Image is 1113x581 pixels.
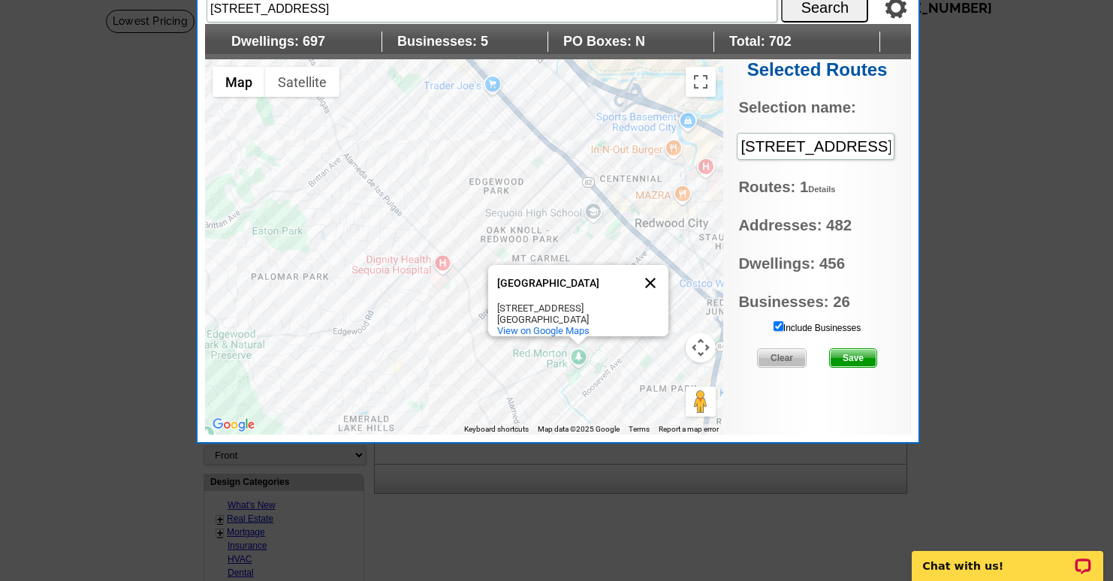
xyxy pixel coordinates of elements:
[808,185,835,194] a: Details
[209,415,258,435] img: Google
[902,534,1113,581] iframe: LiveChat chat widget
[723,59,911,81] h2: Selected Routes
[382,32,548,52] span: Businesses: 5
[686,387,716,417] button: Drag Pegman onto the map to open Street View
[774,321,783,331] input: Include Businesses
[738,214,895,237] span: Addresses: 482
[659,425,719,433] a: Report a map error
[738,252,895,275] span: Dwellings: 456
[497,325,590,336] a: View on Google Maps
[497,303,632,314] div: [STREET_ADDRESS]
[686,67,716,97] button: Toggle fullscreen view
[497,278,632,289] div: [GEOGRAPHIC_DATA]
[629,425,650,433] a: Terms (opens in new tab)
[738,290,895,314] span: Businesses: 26
[464,424,529,435] button: Keyboard shortcuts
[209,415,258,435] a: Open this area in Google Maps (opens a new window)
[738,176,895,199] span: Routes: 1
[758,349,806,367] span: Clear
[830,349,876,367] span: Save
[213,67,265,97] button: Show street map
[686,333,716,363] button: Map camera controls
[738,96,855,119] label: Selection name:
[216,32,382,52] span: Dwellings: 697
[714,32,880,52] span: Total: 702
[488,265,668,336] div: Red Morton Park
[265,67,339,97] button: Show satellite imagery
[632,265,668,301] button: Close
[774,321,861,335] label: Include Businesses
[497,314,632,325] div: [GEOGRAPHIC_DATA]
[538,425,620,433] span: Map data ©2025 Google
[548,32,714,52] span: PO Boxes: N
